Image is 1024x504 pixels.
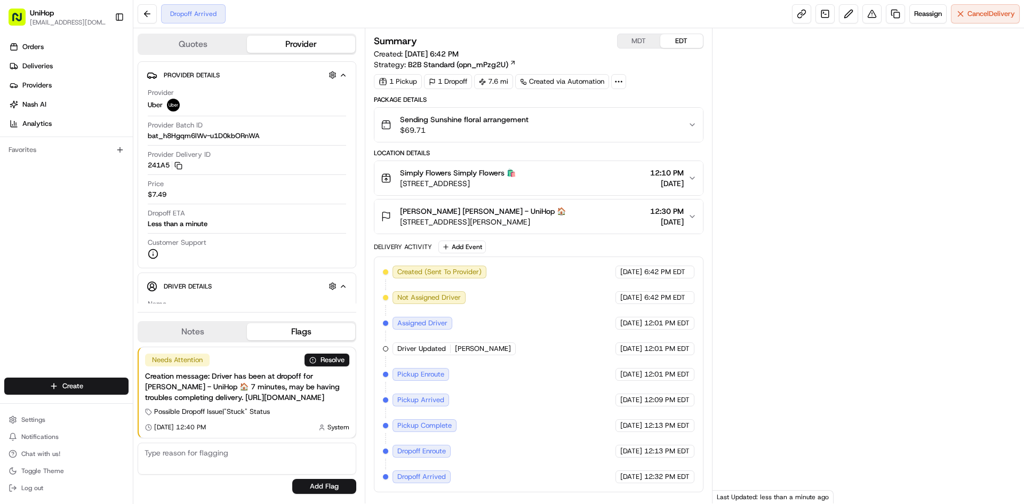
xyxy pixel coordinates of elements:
[438,241,486,253] button: Add Event
[644,344,690,354] span: 12:01 PM EDT
[374,199,702,234] button: [PERSON_NAME] [PERSON_NAME] - UniHop 🏠[STREET_ADDRESS][PERSON_NAME]12:30 PM[DATE]
[644,370,690,379] span: 12:01 PM EDT
[400,114,529,125] span: Sending Sunshine floral arrangement
[21,484,43,492] span: Log out
[148,150,211,159] span: Provider Delivery ID
[374,108,702,142] button: Sending Sunshine floral arrangement$69.71
[374,74,422,89] div: 1 Pickup
[22,119,52,129] span: Analytics
[167,99,180,111] img: uber-new-logo.jpeg
[145,371,349,403] div: Creation message: Driver has been at dropoff for [PERSON_NAME] - UniHop 🏠 7 minutes, may be havin...
[145,354,210,366] div: Needs Attention
[408,59,516,70] a: B2B Standard (opn_mPzg2U)
[400,167,516,178] span: Simply Flowers Simply Flowers 🛍️
[397,421,452,430] span: Pickup Complete
[397,472,446,482] span: Dropoff Arrived
[21,467,64,475] span: Toggle Theme
[515,74,609,89] a: Created via Automation
[644,318,690,328] span: 12:01 PM EDT
[618,34,660,48] button: MDT
[400,206,566,217] span: [PERSON_NAME] [PERSON_NAME] - UniHop 🏠
[30,7,54,18] button: UniHop
[374,59,516,70] div: Strategy:
[148,179,164,189] span: Price
[4,58,133,75] a: Deliveries
[397,370,444,379] span: Pickup Enroute
[327,423,349,431] span: System
[620,421,642,430] span: [DATE]
[4,38,133,55] a: Orders
[148,219,207,229] div: Less than a minute
[620,293,642,302] span: [DATE]
[148,238,206,247] span: Customer Support
[400,178,516,189] span: [STREET_ADDRESS]
[30,18,106,27] button: [EMAIL_ADDRESS][DOMAIN_NAME]
[148,209,185,218] span: Dropoff ETA
[305,354,349,366] button: Resolve
[4,412,129,427] button: Settings
[148,131,260,141] span: bat_h8Hgqm6lWv-u1D0kbORnWA
[644,472,690,482] span: 12:32 PM EDT
[4,429,129,444] button: Notifications
[650,217,684,227] span: [DATE]
[397,446,446,456] span: Dropoff Enroute
[374,161,702,195] button: Simply Flowers Simply Flowers 🛍️[STREET_ADDRESS]12:10 PM[DATE]
[148,100,163,110] span: Uber
[148,299,166,309] span: Name
[397,293,461,302] span: Not Assigned Driver
[247,36,355,53] button: Provider
[21,450,60,458] span: Chat with us!
[620,472,642,482] span: [DATE]
[405,49,459,59] span: [DATE] 6:42 PM
[455,344,511,354] span: [PERSON_NAME]
[374,243,432,251] div: Delivery Activity
[644,395,690,405] span: 12:09 PM EDT
[148,88,174,98] span: Provider
[164,71,220,79] span: Provider Details
[4,446,129,461] button: Chat with us!
[154,423,206,431] span: [DATE] 12:40 PM
[374,149,703,157] div: Location Details
[22,100,46,109] span: Nash AI
[620,267,642,277] span: [DATE]
[147,66,347,84] button: Provider Details
[620,344,642,354] span: [DATE]
[397,344,446,354] span: Driver Updated
[247,323,355,340] button: Flags
[154,407,270,417] span: Possible Dropoff Issue | "Stuck" Status
[400,217,566,227] span: [STREET_ADDRESS][PERSON_NAME]
[148,121,203,130] span: Provider Batch ID
[148,190,166,199] span: $7.49
[21,415,45,424] span: Settings
[374,49,459,59] span: Created:
[644,267,685,277] span: 6:42 PM EDT
[967,9,1015,19] span: Cancel Delivery
[397,395,444,405] span: Pickup Arrived
[4,115,133,132] a: Analytics
[620,446,642,456] span: [DATE]
[147,277,347,295] button: Driver Details
[4,96,133,113] a: Nash AI
[644,421,690,430] span: 12:13 PM EDT
[951,4,1020,23] button: CancelDelivery
[4,378,129,395] button: Create
[620,395,642,405] span: [DATE]
[4,463,129,478] button: Toggle Theme
[4,481,129,495] button: Log out
[644,446,690,456] span: 12:13 PM EDT
[4,4,110,30] button: UniHop[EMAIL_ADDRESS][DOMAIN_NAME]
[4,77,133,94] a: Providers
[909,4,947,23] button: Reassign
[292,479,356,494] button: Add Flag
[424,74,472,89] div: 1 Dropoff
[408,59,508,70] span: B2B Standard (opn_mPzg2U)
[4,141,129,158] div: Favorites
[644,293,685,302] span: 6:42 PM EDT
[660,34,703,48] button: EDT
[397,267,482,277] span: Created (Sent To Provider)
[650,178,684,189] span: [DATE]
[914,9,942,19] span: Reassign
